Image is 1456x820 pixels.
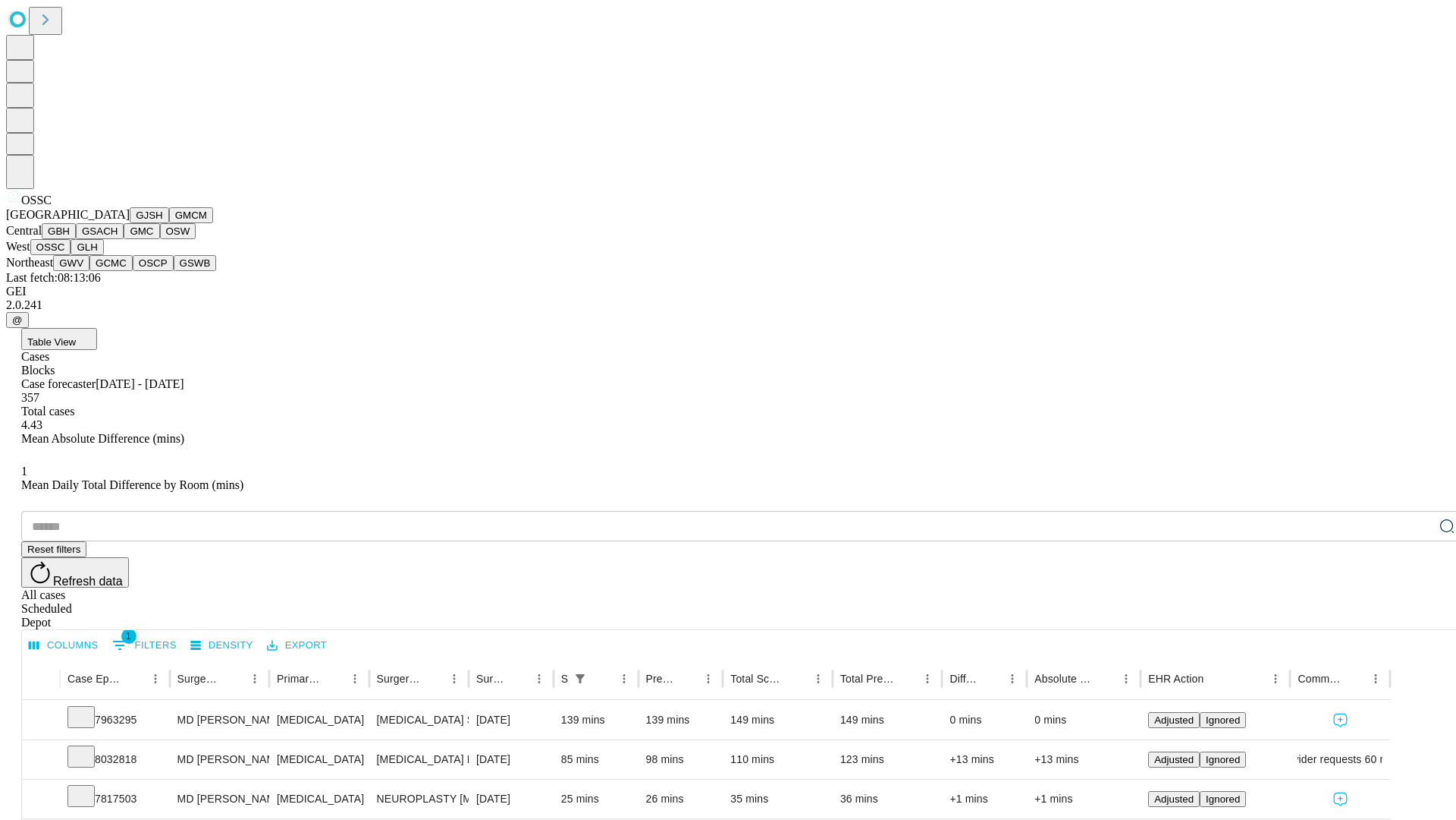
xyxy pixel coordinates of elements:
[1148,712,1200,728] button: Adjusted
[30,787,52,813] button: Expand
[71,239,103,255] button: GLH
[1034,701,1133,740] div: 0 mins
[561,780,631,818] div: 25 mins
[444,668,465,689] button: Menu
[377,780,461,818] div: NEUROPLASTY [MEDICAL_DATA] AT [GEOGRAPHIC_DATA]
[67,740,162,779] div: 8032818
[76,223,124,239] button: GSACH
[476,701,546,740] div: [DATE]
[949,740,1019,779] div: +13 mins
[646,780,716,818] div: 26 mins
[277,701,361,740] div: [MEDICAL_DATA]
[507,668,529,689] button: Sort
[1154,754,1194,765] span: Adjusted
[53,255,89,271] button: GWV
[96,377,184,390] span: [DATE] - [DATE]
[676,668,698,689] button: Sort
[344,668,366,689] button: Menu
[1116,668,1137,689] button: Menu
[1344,668,1365,689] button: Sort
[6,271,101,284] span: Last fetch: 08:13:06
[21,418,42,431] span: 4.43
[1206,793,1240,805] span: Ignored
[377,740,461,779] div: [MEDICAL_DATA] PARTIAL
[145,668,166,689] button: Menu
[730,701,825,740] div: 149 mins
[187,634,257,658] button: Density
[1034,740,1133,779] div: +13 mins
[124,668,145,689] button: Sort
[27,336,76,348] span: Table View
[30,239,71,255] button: OSSC
[6,312,29,328] button: @
[698,668,719,689] button: Menu
[730,673,785,685] div: Total Scheduled Duration
[949,673,979,685] div: Difference
[21,405,74,418] span: Total cases
[730,780,825,818] div: 35 mins
[174,255,217,271] button: GSWB
[840,780,935,818] div: 36 mins
[561,740,631,779] div: 85 mins
[21,557,129,588] button: Refresh data
[730,740,825,779] div: 110 mins
[896,668,917,689] button: Sort
[1148,673,1203,685] div: EHR Action
[89,255,133,271] button: GCMC
[476,780,546,818] div: [DATE]
[160,223,196,239] button: OSW
[177,673,221,685] div: Surgeon Name
[917,668,938,689] button: Menu
[124,223,159,239] button: GMC
[1206,714,1240,726] span: Ignored
[1002,668,1023,689] button: Menu
[67,701,162,740] div: 7963295
[1298,673,1341,685] div: Comments
[1154,793,1194,805] span: Adjusted
[1365,668,1386,689] button: Menu
[840,701,935,740] div: 149 mins
[1148,752,1200,768] button: Adjusted
[277,740,361,779] div: [MEDICAL_DATA]
[21,432,184,445] span: Mean Absolute Difference (mins)
[67,780,162,818] div: 7817503
[1205,668,1226,689] button: Sort
[1200,752,1246,768] button: Ignored
[169,207,213,223] button: GMCM
[25,634,102,658] button: Select columns
[244,668,265,689] button: Menu
[1034,780,1133,818] div: +1 mins
[42,223,76,239] button: GBH
[592,668,613,689] button: Sort
[786,668,808,689] button: Sort
[1278,740,1403,779] span: provider requests 60 mins
[21,541,86,557] button: Reset filters
[840,740,935,779] div: 123 mins
[1148,791,1200,807] button: Adjusted
[613,668,635,689] button: Menu
[30,708,52,734] button: Expand
[21,391,39,404] span: 357
[27,544,80,555] span: Reset filters
[53,575,123,588] span: Refresh data
[177,740,262,779] div: MD [PERSON_NAME] [PERSON_NAME] Md
[6,285,1450,298] div: GEI
[570,668,591,689] button: Show filters
[6,298,1450,312] div: 2.0.241
[130,207,169,223] button: GJSH
[529,668,550,689] button: Menu
[263,634,331,658] button: Export
[646,701,716,740] div: 139 mins
[808,668,829,689] button: Menu
[840,673,895,685] div: Total Predicted Duration
[561,701,631,740] div: 139 mins
[177,780,262,818] div: MD [PERSON_NAME] [PERSON_NAME] Md
[561,673,568,685] div: Scheduled In Room Duration
[949,780,1019,818] div: +1 mins
[1206,754,1240,765] span: Ignored
[1200,791,1246,807] button: Ignored
[1265,668,1286,689] button: Menu
[1200,712,1246,728] button: Ignored
[121,629,136,644] span: 1
[223,668,244,689] button: Sort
